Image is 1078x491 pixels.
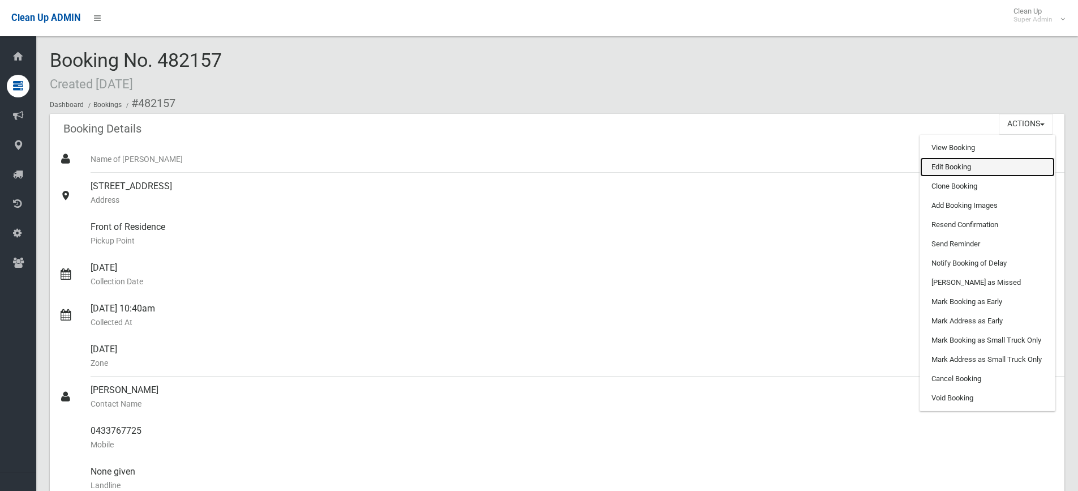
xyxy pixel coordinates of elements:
small: Mobile [91,438,1055,451]
div: Front of Residence [91,214,1055,254]
a: Mark Address as Early [920,311,1055,331]
small: Address [91,193,1055,207]
li: #482157 [123,93,175,114]
div: [PERSON_NAME] [91,377,1055,417]
span: Clean Up [1008,7,1064,24]
span: Booking No. 482157 [50,49,222,93]
small: Name of [PERSON_NAME] [91,152,1055,166]
button: Actions [999,114,1053,135]
a: Clone Booking [920,177,1055,196]
div: [DATE] [91,254,1055,295]
div: [DATE] [91,336,1055,377]
a: Void Booking [920,388,1055,408]
a: Bookings [93,101,122,109]
small: Super Admin [1013,15,1053,24]
a: Add Booking Images [920,196,1055,215]
a: Mark Address as Small Truck Only [920,350,1055,369]
a: Edit Booking [920,157,1055,177]
a: Dashboard [50,101,84,109]
a: View Booking [920,138,1055,157]
a: Send Reminder [920,234,1055,254]
small: Pickup Point [91,234,1055,247]
span: Clean Up ADMIN [11,12,80,23]
div: 0433767725 [91,417,1055,458]
a: Mark Booking as Early [920,292,1055,311]
header: Booking Details [50,118,155,140]
a: Mark Booking as Small Truck Only [920,331,1055,350]
small: Zone [91,356,1055,370]
a: Cancel Booking [920,369,1055,388]
a: [PERSON_NAME] as Missed [920,273,1055,292]
small: Collection Date [91,275,1055,288]
small: Created [DATE] [50,76,133,91]
div: [STREET_ADDRESS] [91,173,1055,214]
a: Resend Confirmation [920,215,1055,234]
div: [DATE] 10:40am [91,295,1055,336]
small: Collected At [91,315,1055,329]
a: Notify Booking of Delay [920,254,1055,273]
small: Contact Name [91,397,1055,411]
